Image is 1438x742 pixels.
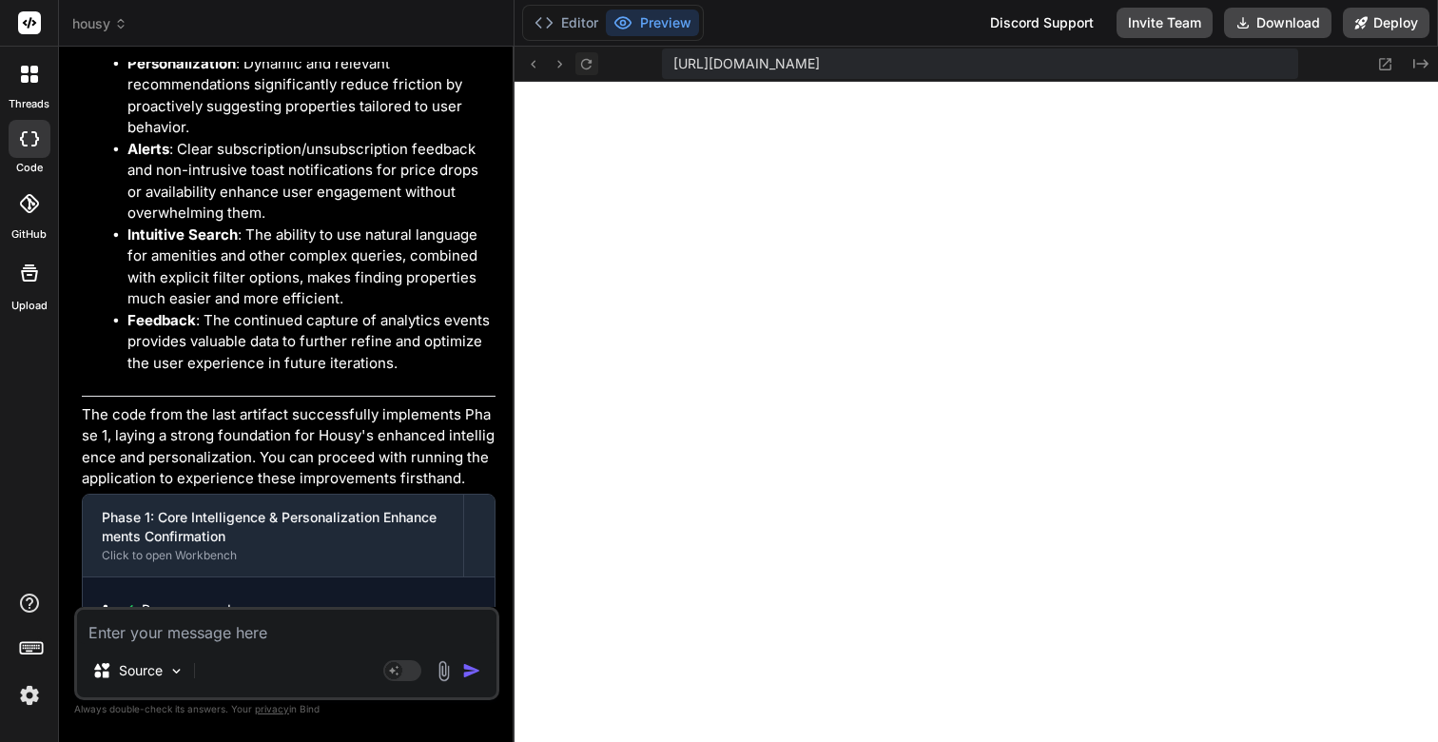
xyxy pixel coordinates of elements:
li: : [97,31,496,396]
span: privacy [255,703,289,714]
button: Invite Team [1117,8,1213,38]
div: Click to open Workbench [102,548,444,563]
div: Phase 1: Core Intelligence & Personalization Enhancements Confirmation [102,508,444,546]
li: : Dynamic and relevant recommendations significantly reduce friction by proactively suggesting pr... [127,53,496,139]
label: code [16,160,43,176]
li: : The ability to use natural language for amenities and other complex queries, combined with expl... [127,225,496,310]
img: settings [13,679,46,712]
button: Phase 1: Core Intelligence & Personalization Enhancements ConfirmationClick to open Workbench [83,495,463,576]
li: : Clear subscription/unsubscription feedback and non-intrusive toast notifications for price drop... [127,139,496,225]
p: Always double-check its answers. Your in Bind [74,700,499,718]
p: Source [119,661,163,680]
span: [URL][DOMAIN_NAME] [673,54,820,73]
li: : The continued capture of analytics events provides valuable data to further refine and optimize... [127,310,496,375]
img: Pick Models [168,663,185,679]
button: Download [1224,8,1331,38]
label: Upload [11,298,48,314]
span: housy [72,14,127,33]
strong: Alerts [127,140,169,158]
p: The code from the last artifact successfully implements Phase 1, laying a strong foundation for H... [82,404,496,490]
strong: Feedback [127,311,196,329]
label: threads [9,96,49,112]
button: Editor [527,10,606,36]
label: GitHub [11,226,47,243]
div: Discord Support [979,8,1105,38]
button: Preview [606,10,699,36]
span: Run command [142,600,476,619]
strong: Intuitive Search [127,225,238,244]
strong: Personalization [127,54,236,72]
button: Deploy [1343,8,1429,38]
img: attachment [433,660,455,682]
img: icon [462,661,481,680]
